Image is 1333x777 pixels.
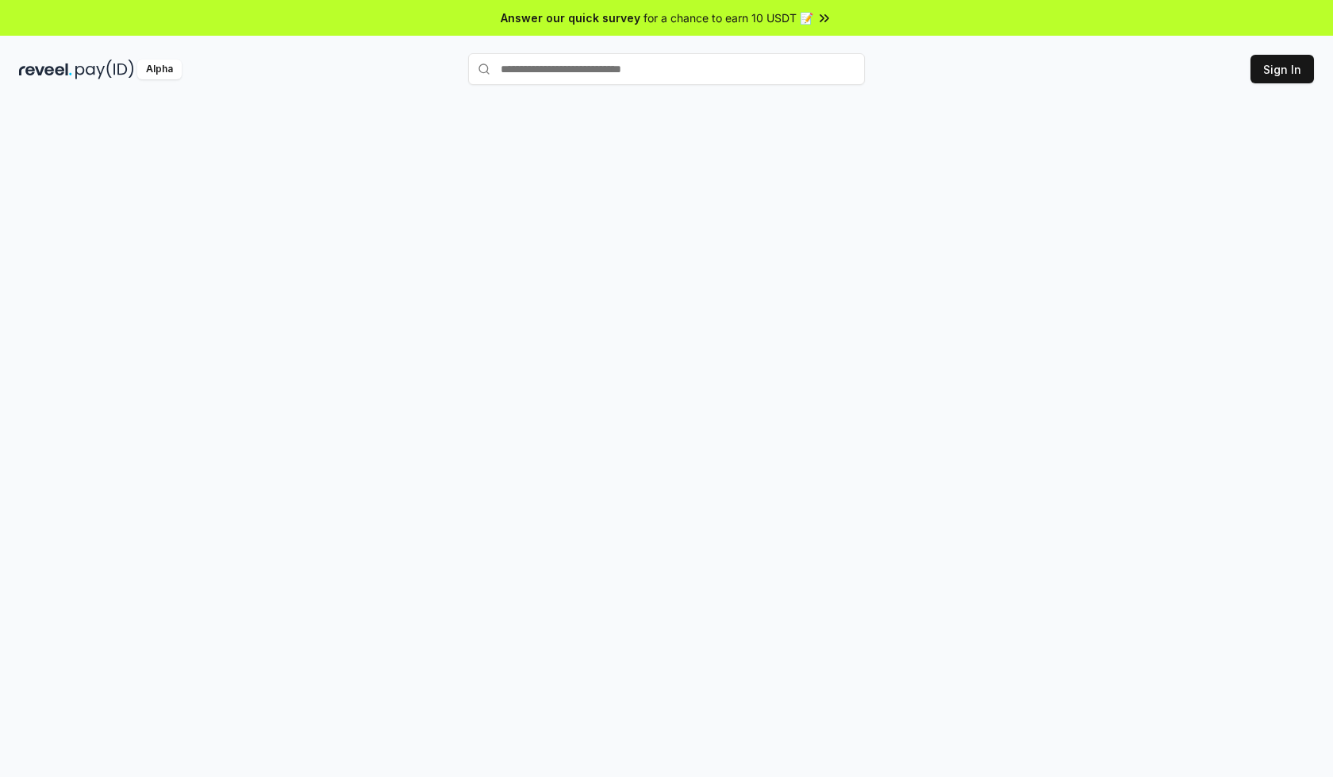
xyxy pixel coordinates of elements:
[1250,55,1314,83] button: Sign In
[75,60,134,79] img: pay_id
[19,60,72,79] img: reveel_dark
[643,10,813,26] span: for a chance to earn 10 USDT 📝
[501,10,640,26] span: Answer our quick survey
[137,60,182,79] div: Alpha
